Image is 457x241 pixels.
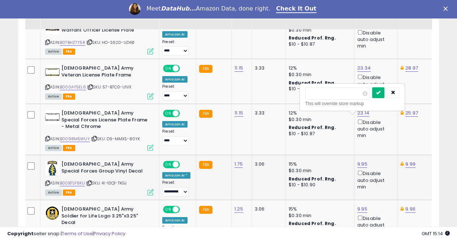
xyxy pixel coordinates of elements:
[289,220,336,227] b: Reduced Prof. Rng.
[289,176,336,182] b: Reduced Prof. Rng.
[289,116,349,123] div: $0.30 min
[86,40,134,45] span: | SKU: HO-S620-UD48
[289,124,336,130] b: Reduced Prof. Rng.
[405,65,418,72] a: 28.97
[276,5,316,13] a: Check It Out
[289,110,349,116] div: 12%
[7,230,34,237] strong: Copyright
[405,205,415,213] a: 9.96
[60,84,86,90] a: B000AY5EL6
[45,161,60,175] img: 41wYUgCqPUL._SL40_.jpg
[91,136,140,142] span: | SKU: D9-MMXS-80YK
[162,180,190,196] div: Preset:
[45,110,154,150] div: ASIN:
[162,217,187,224] div: Amazon AI
[162,40,190,56] div: Preset:
[405,109,418,117] a: 25.97
[87,84,131,90] span: | SKU: 57-B7C0-U1VX
[289,27,349,33] div: $0.30 min
[86,180,126,186] span: | SKU: 4I-10Q1-TKGJ
[179,111,190,117] span: OFF
[289,131,349,137] div: $10 - $10.87
[162,129,190,145] div: Preset:
[357,73,392,94] div: Disable auto adjust min
[162,172,190,179] div: Amazon AI *
[255,161,280,167] div: 3.06
[357,161,367,168] a: 9.95
[234,109,243,117] a: 11.15
[289,182,349,188] div: $10 - $10.90
[199,206,212,214] small: FBA
[305,100,399,107] div: This will override store markup
[164,207,173,213] span: ON
[45,190,62,196] span: All listings currently available for purchase on Amazon
[162,31,187,38] div: Amazon AI
[234,161,243,168] a: 1.75
[289,65,349,71] div: 12%
[289,161,349,167] div: 15%
[164,66,173,72] span: ON
[289,80,336,86] b: Reduced Prof. Rng.
[62,230,92,237] a: Terms of Use
[234,205,243,213] a: 1.25
[443,7,450,11] div: Close
[255,65,280,71] div: 3.33
[162,84,190,100] div: Preset:
[357,65,371,72] a: 23.34
[357,29,392,50] div: Disable auto adjust min
[45,94,62,100] span: All listings currently available for purchase on Amazon
[61,161,149,176] b: [DEMOGRAPHIC_DATA] Army Special Forces Group Vinyl Decal
[164,111,173,117] span: ON
[199,110,212,118] small: FBA
[234,65,243,72] a: 11.15
[45,206,60,220] img: 51n3LXOFxZL._SL40_.jpg
[94,230,125,237] a: Privacy Policy
[422,230,450,237] span: 2025-10-9 15:14 GMT
[162,76,187,83] div: Amazon AI
[289,167,349,174] div: $0.30 min
[255,206,280,212] div: 3.06
[45,65,60,79] img: 41uj2LQYC9L._SL40_.jpg
[63,94,75,100] span: FBA
[61,110,149,132] b: [DEMOGRAPHIC_DATA] Army Special Forces License Plate Frame - Metal Chrome
[45,20,154,54] div: ASIN:
[357,214,392,235] div: Disable auto adjust min
[179,66,190,72] span: OFF
[63,49,75,55] span: FBA
[357,169,392,190] div: Disable auto adjust min
[7,230,125,237] div: seller snap | |
[60,180,85,186] a: B00B7LF6KU
[63,190,75,196] span: FBA
[45,145,62,151] span: All listings currently available for purchase on Amazon
[179,162,190,168] span: OFF
[289,71,349,78] div: $0.30 min
[45,49,62,55] span: All listings currently available for purchase on Amazon
[161,5,196,12] i: DataHub...
[357,109,369,117] a: 23.14
[164,162,173,168] span: ON
[357,205,367,213] a: 9.95
[60,136,90,142] a: B0098M5WUY
[61,206,149,228] b: [DEMOGRAPHIC_DATA] Army Soldier for Life Logo 3.25"x3.25" Decal
[289,212,349,219] div: $0.30 min
[45,65,154,99] div: ASIN:
[255,110,280,116] div: 3.33
[199,65,212,73] small: FBA
[405,161,415,168] a: 9.99
[289,206,349,212] div: 15%
[45,161,154,195] div: ASIN:
[289,35,336,41] b: Reduced Prof. Rng.
[357,118,392,139] div: Disable auto adjust min
[146,5,270,12] div: Meet Amazon Data, done right.
[289,86,349,92] div: $10 - $10.87
[199,161,212,169] small: FBA
[289,41,349,47] div: $10 - $10.87
[45,110,60,124] img: 41Oh8qsMMAL._SL40_.jpg
[162,121,187,128] div: Amazon AI
[61,65,149,80] b: [DEMOGRAPHIC_DATA] Army Veteran License Plate Frame
[63,145,75,151] span: FBA
[179,207,190,213] span: OFF
[255,3,283,18] div: Fulfillment Cost
[129,3,141,15] img: Profile image for Georgie
[60,40,85,46] a: B07BHZ7Y5R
